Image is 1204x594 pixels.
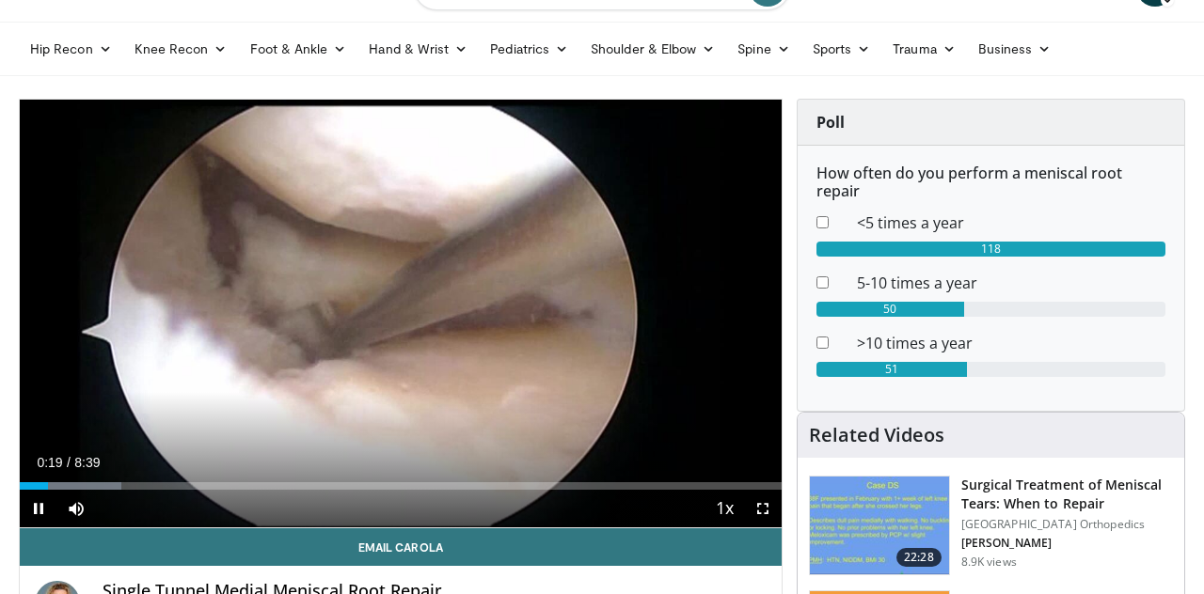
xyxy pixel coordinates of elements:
div: 118 [816,242,1165,257]
span: 22:28 [896,548,942,567]
a: Knee Recon [123,30,239,68]
h4: Related Videos [809,424,944,446]
p: [PERSON_NAME] [961,536,1173,551]
a: Email Carola [20,528,782,566]
dd: >10 times a year [843,332,1180,354]
p: 8.9K views [961,555,1017,570]
video-js: Video Player [20,100,782,528]
a: Business [967,30,1063,68]
img: 73f26c0b-5ccf-44fc-8ea3-fdebfe20c8f0.150x105_q85_crop-smart_upscale.jpg [810,477,949,574]
a: Shoulder & Elbow [579,30,726,68]
strong: Poll [816,112,845,133]
p: [GEOGRAPHIC_DATA] Orthopedics [961,517,1173,532]
a: 22:28 Surgical Treatment of Meniscal Tears: When to Repair [GEOGRAPHIC_DATA] Orthopedics [PERSON_... [809,476,1173,575]
div: Progress Bar [20,482,782,490]
h3: Surgical Treatment of Meniscal Tears: When to Repair [961,476,1173,513]
h6: How often do you perform a meniscal root repair [816,164,1165,200]
button: Pause [20,490,57,527]
a: Trauma [881,30,967,68]
a: Sports [801,30,882,68]
button: Mute [57,490,95,527]
span: 0:19 [37,455,62,470]
span: / [67,455,71,470]
a: Hip Recon [19,30,123,68]
button: Playback Rate [706,490,744,527]
span: 8:39 [74,455,100,470]
dd: 5-10 times a year [843,272,1180,294]
a: Hand & Wrist [357,30,479,68]
div: 50 [816,302,964,317]
a: Spine [726,30,800,68]
button: Fullscreen [744,490,782,527]
a: Pediatrics [479,30,579,68]
a: Foot & Ankle [239,30,358,68]
div: 51 [816,362,967,377]
dd: <5 times a year [843,211,1180,234]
